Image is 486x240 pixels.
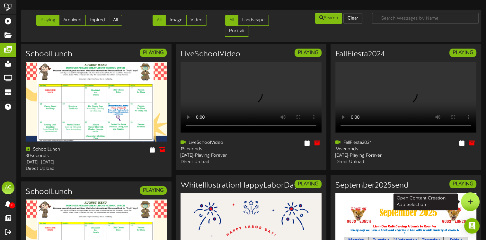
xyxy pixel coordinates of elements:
[335,159,401,165] div: Direct Upload
[453,50,473,56] strong: PLAYING
[143,188,163,193] strong: PLAYING
[186,15,207,26] a: Video
[181,140,246,146] div: LiveSchoolVideo
[153,15,166,26] a: All
[335,152,401,159] div: [DATE] - Playing Forever
[2,181,14,194] div: AC
[85,15,109,26] a: Expired
[26,50,72,59] h3: SchoolLunch
[238,15,269,26] a: Landscape
[143,50,163,56] strong: PLAYING
[36,15,59,26] a: Playing
[26,159,92,166] div: [DATE] - [DATE]
[109,15,122,26] a: All
[59,15,86,26] a: Archived
[225,26,249,37] a: Portrait
[343,13,362,24] button: Clear
[372,13,479,24] input: -- Search Messages by Name --
[335,140,401,146] div: FallFiesta2024
[315,13,342,24] button: Search
[26,146,92,153] div: SchoolLunch
[464,218,480,234] div: Open Intercom Messenger
[181,159,246,165] div: Direct Upload
[335,50,385,59] h3: FallFiesta2024
[26,166,92,172] div: Direct Upload
[26,62,167,141] img: 2f9dc323-c2cf-4f7c-b210-8ad36008da3b.png
[9,202,15,208] span: 0
[26,153,92,159] div: 30 seconds
[26,188,72,196] h3: SchoolLunch
[298,181,318,187] strong: PLAYING
[335,146,401,152] div: 56 seconds
[225,15,238,26] a: All
[335,62,476,133] video: Your browser does not support HTML5 video.
[181,152,246,159] div: [DATE] - Playing Forever
[181,146,246,152] div: 15 seconds
[335,181,409,190] h3: September2025send
[165,15,187,26] a: Image
[181,62,322,133] video: Your browser does not support HTML5 video.
[453,181,473,187] strong: PLAYING
[181,181,321,190] h3: WhiteIllustrationHappyLaborDayPoster
[298,50,318,56] strong: PLAYING
[181,50,240,59] h3: LiveSchoolVideo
